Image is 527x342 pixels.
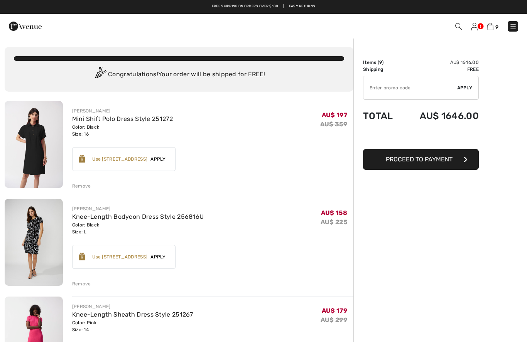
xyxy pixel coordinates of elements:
a: 1ère Avenue [9,22,42,29]
a: Free shipping on orders over $180 [212,4,279,9]
img: Mini Shift Polo Dress Style 251272 [5,101,63,188]
span: Apply [147,156,169,163]
td: Total [363,103,402,129]
div: [PERSON_NAME] [72,107,173,114]
s: AU$ 225 [321,218,347,226]
td: AU$ 1646.00 [402,59,479,66]
span: AU$ 197 [322,111,347,119]
img: Shopping Bag [487,23,493,30]
s: AU$ 299 [321,316,347,324]
iframe: PayPal [363,129,479,146]
img: 1ère Avenue [9,18,42,34]
td: AU$ 1646.00 [402,103,479,129]
div: Use [STREET_ADDRESS] [92,253,147,260]
div: Color: Pink Size: 14 [72,319,193,333]
div: Use [STREET_ADDRESS] [92,156,147,163]
span: | [283,4,284,9]
span: Apply [457,84,473,91]
div: [PERSON_NAME] [72,205,204,212]
span: AU$ 179 [322,307,347,314]
td: Shipping [363,66,402,73]
span: 9 [379,60,382,65]
div: Remove [72,183,91,189]
div: Color: Black Size: L [72,221,204,235]
img: Congratulation2.svg [93,67,108,82]
img: Search [455,23,462,30]
span: Proceed to Payment [386,156,453,163]
td: Items ( ) [363,59,402,66]
a: 9 [487,22,498,31]
div: Color: Black Size: 16 [72,124,173,137]
div: [PERSON_NAME] [72,303,193,310]
a: Mini Shift Polo Dress Style 251272 [72,115,173,122]
img: Menu [509,23,517,30]
span: 9 [495,24,498,30]
span: Apply [147,253,169,260]
div: Congratulations! Your order will be shipped for FREE! [14,67,344,82]
img: Reward-Logo.svg [79,253,86,260]
td: Free [402,66,479,73]
img: Reward-Logo.svg [79,155,86,163]
a: Easy Returns [289,4,316,9]
a: Knee-Length Bodycon Dress Style 256816U [72,213,204,220]
a: Knee-Length Sheath Dress Style 251267 [72,311,193,318]
input: Promo code [363,76,457,99]
div: Remove [72,280,91,287]
img: My Info [471,23,478,30]
button: Proceed to Payment [363,149,479,170]
img: Knee-Length Bodycon Dress Style 256816U [5,199,63,286]
s: AU$ 359 [320,121,347,128]
span: AU$ 158 [321,209,347,216]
